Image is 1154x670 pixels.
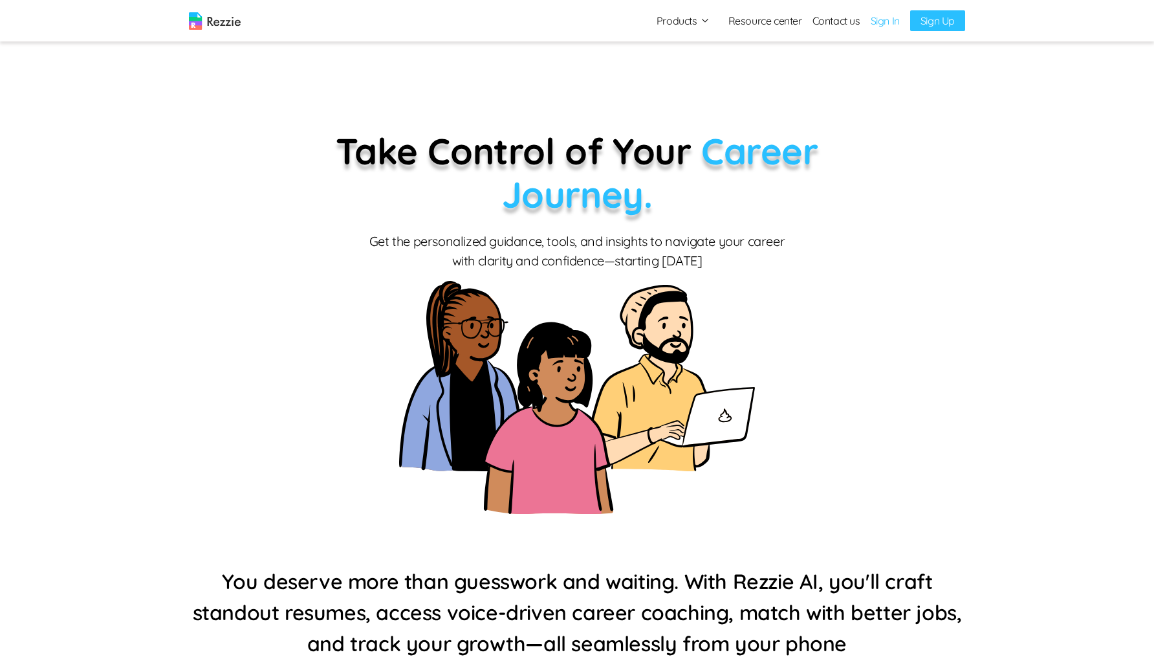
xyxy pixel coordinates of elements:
[657,13,710,28] button: Products
[502,128,818,217] span: Career Journey.
[189,12,241,30] img: logo
[270,129,884,216] p: Take Control of Your
[871,13,900,28] a: Sign In
[367,232,787,271] p: Get the personalized guidance, tools, and insights to navigate your career with clarity and confi...
[812,13,860,28] a: Contact us
[910,10,965,31] a: Sign Up
[189,566,965,659] h4: You deserve more than guesswork and waiting. With Rezzie AI, you'll craft standout resumes, acces...
[728,13,802,28] a: Resource center
[399,281,755,514] img: home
